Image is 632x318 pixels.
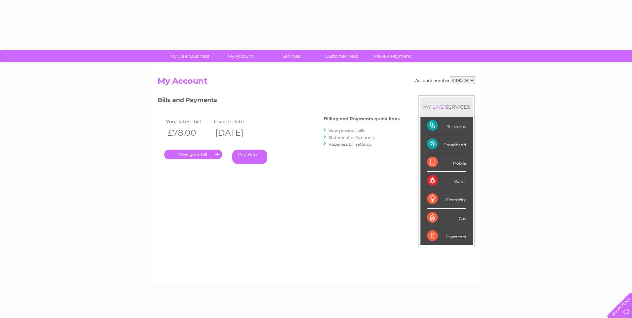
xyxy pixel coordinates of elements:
h3: Bills and Payments [158,95,400,107]
div: LIVE [431,104,445,110]
a: My Clear Business [162,50,217,62]
a: Customer Help [314,50,369,62]
th: £78.00 [164,126,212,140]
h2: My Account [158,76,475,89]
a: Make A Payment [365,50,420,62]
h4: Billing and Payments quick links [324,116,400,121]
div: Gas [427,209,466,227]
a: Paperless bill settings [328,142,371,147]
div: Electricity [427,190,466,208]
a: Statement of Accounts [328,135,375,140]
th: [DATE] [212,126,260,140]
div: Payments [427,227,466,245]
a: Pay Here [232,150,267,164]
a: View previous bills [328,128,365,133]
div: Broadband [427,135,466,153]
div: Water [427,172,466,190]
a: My Account [213,50,268,62]
a: Services [264,50,318,62]
div: Mobile [427,153,466,172]
td: Invoice date [212,117,260,126]
div: MY SERVICES [420,97,473,116]
td: Your latest bill [164,117,212,126]
div: Telecoms [427,117,466,135]
a: . [164,150,222,159]
div: Account number [415,76,475,84]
